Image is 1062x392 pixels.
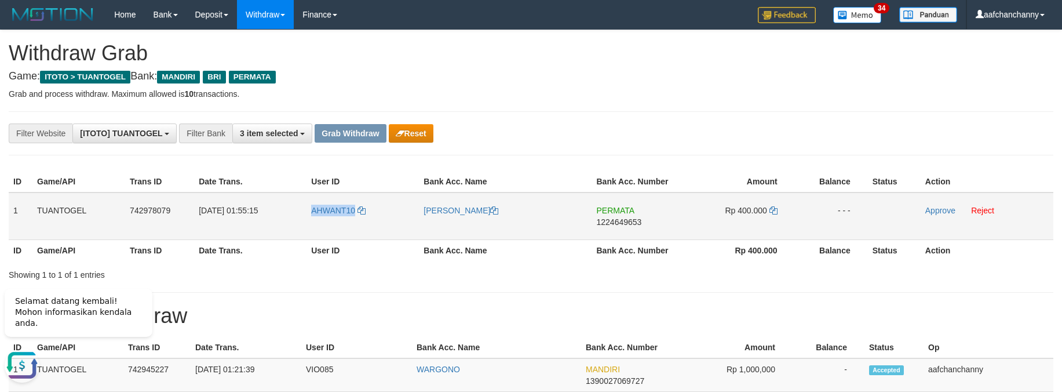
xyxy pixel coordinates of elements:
td: aafchanchanny [924,358,1053,392]
th: Date Trans. [194,239,306,261]
span: 34 [874,3,889,13]
a: Approve [925,206,955,215]
td: - - - [795,193,868,240]
th: Bank Acc. Number [581,337,685,358]
a: Copy 400000 to clipboard [769,206,778,215]
h4: Game: Bank: [9,71,1053,82]
div: Filter Bank [179,124,232,143]
span: MANDIRI [586,365,620,374]
td: VIO085 [301,358,412,392]
th: Bank Acc. Number [592,171,685,193]
th: User ID [306,171,419,193]
img: Button%20Memo.svg [833,7,882,23]
span: Rp 400.000 [725,206,767,215]
th: ID [9,239,32,261]
span: Accepted [869,365,904,375]
th: Action [921,171,1053,193]
td: Rp 1,000,000 [685,358,793,392]
td: TUANTOGEL [32,193,125,240]
img: panduan.png [899,7,957,23]
span: Copy 1224649653 to clipboard [597,217,642,227]
td: 1 [9,193,32,240]
button: [ITOTO] TUANTOGEL [72,124,177,143]
span: AHWANT10 [311,206,355,215]
th: Status [868,239,921,261]
th: Rp 400.000 [685,239,795,261]
img: MOTION_logo.png [9,6,97,23]
th: User ID [301,337,412,358]
th: Game/API [32,171,125,193]
span: ITOTO > TUANTOGEL [40,71,130,84]
p: Grab and process withdraw. Maximum allowed is transactions. [9,88,1053,100]
strong: 10 [184,89,194,99]
th: Date Trans. [191,337,301,358]
th: Bank Acc. Name [412,337,581,358]
th: Balance [795,171,868,193]
th: Status [868,171,921,193]
span: 3 item selected [240,129,298,138]
span: PERMATA [229,71,276,84]
th: Bank Acc. Number [592,239,685,261]
span: [ITOTO] TUANTOGEL [80,129,162,138]
td: - [793,358,864,392]
span: MANDIRI [157,71,200,84]
th: User ID [306,239,419,261]
span: [DATE] 01:55:15 [199,206,258,215]
th: Amount [685,171,795,193]
th: Bank Acc. Name [419,171,592,193]
div: Showing 1 to 1 of 1 entries [9,264,434,281]
th: Amount [685,337,793,358]
span: PERMATA [597,206,634,215]
div: Filter Website [9,124,72,143]
td: [DATE] 01:21:39 [191,358,301,392]
th: Bank Acc. Name [419,239,592,261]
button: Grab Withdraw [315,124,386,143]
a: Reject [971,206,994,215]
th: Balance [793,337,864,358]
button: Reset [389,124,433,143]
th: Trans ID [125,239,194,261]
a: AHWANT10 [311,206,366,215]
th: ID [9,171,32,193]
h1: Withdraw Grab [9,42,1053,65]
span: BRI [203,71,225,84]
span: Copy 1390027069727 to clipboard [586,376,644,386]
a: WARGONO [417,365,460,374]
button: Open LiveChat chat widget [5,70,39,104]
img: Feedback.jpg [758,7,816,23]
span: 742978079 [130,206,170,215]
th: Trans ID [125,171,194,193]
a: [PERSON_NAME] [424,206,498,215]
th: Game/API [32,239,125,261]
th: Op [924,337,1053,358]
th: Status [864,337,924,358]
th: Action [921,239,1053,261]
button: 3 item selected [232,124,312,143]
span: Selamat datang kembali! Mohon informasikan kendala anda. [15,18,132,49]
th: Date Trans. [194,171,306,193]
h1: 15 Latest Withdraw [9,304,1053,328]
th: Balance [795,239,868,261]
